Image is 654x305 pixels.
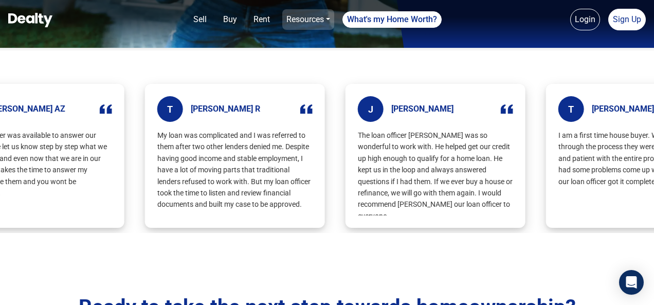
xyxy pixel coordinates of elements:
[189,9,211,30] a: Sell
[191,104,260,114] h5: [PERSON_NAME] R
[608,9,646,30] a: Sign Up
[570,9,600,30] a: Login
[619,270,644,295] div: Open Intercom Messenger
[8,13,52,27] img: Dealty - Buy, Sell & Rent Homes
[219,9,241,30] a: Buy
[157,130,313,216] p: My loan was complicated and I was referred to them after two other lenders denied me. Despite hav...
[358,130,513,216] p: The loan officer [PERSON_NAME] was so wonderful to work with. He helped get our credit up high en...
[558,96,584,122] span: T
[282,9,334,30] a: Resources
[342,11,442,28] a: What's my Home Worth?
[358,96,384,122] span: J
[157,96,183,122] span: T
[592,104,654,114] h5: [PERSON_NAME]
[391,104,453,114] h5: [PERSON_NAME]
[249,9,274,30] a: Rent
